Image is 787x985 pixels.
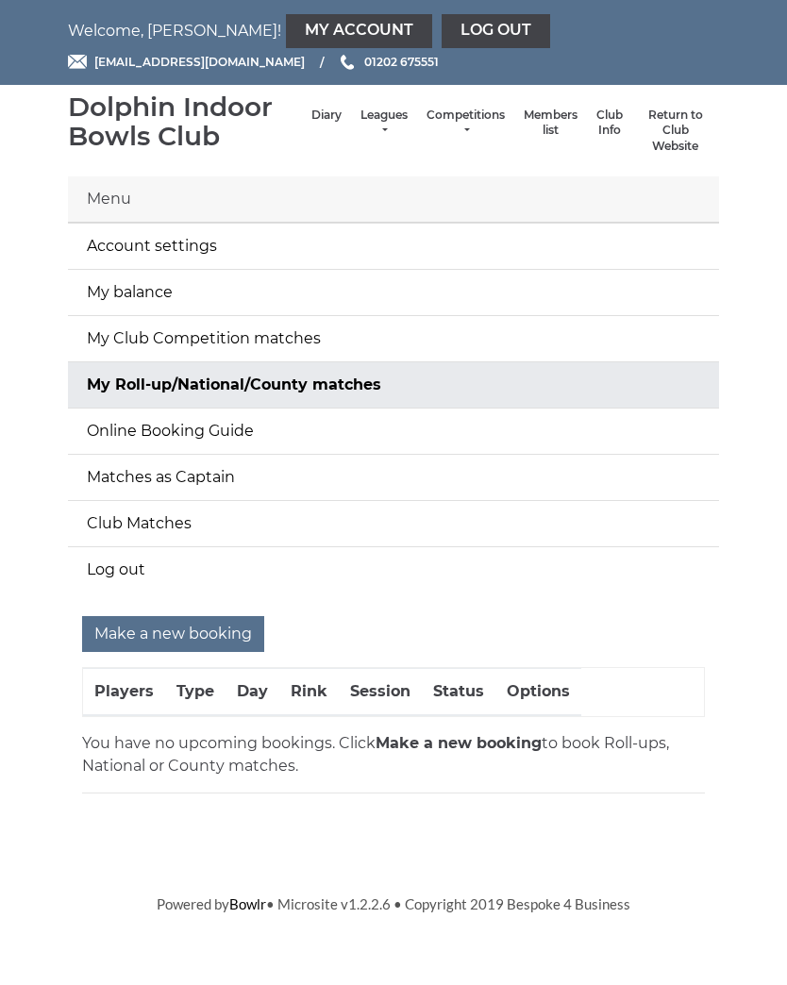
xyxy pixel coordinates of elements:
a: Log out [68,547,719,593]
a: My Club Competition matches [68,316,719,361]
th: Status [422,669,495,716]
img: Phone us [341,55,354,70]
th: Players [83,669,165,716]
th: Day [226,669,279,716]
p: You have no upcoming bookings. Click to book Roll-ups, National or County matches. [82,732,705,777]
a: Matches as Captain [68,455,719,500]
a: My Account [286,14,432,48]
a: My balance [68,270,719,315]
div: Menu [68,176,719,223]
input: Make a new booking [82,616,264,652]
a: Members list [524,108,578,139]
nav: Welcome, [PERSON_NAME]! [68,14,719,48]
strong: Make a new booking [376,734,542,752]
img: Email [68,55,87,69]
th: Rink [279,669,339,716]
a: Club Matches [68,501,719,546]
a: Email [EMAIL_ADDRESS][DOMAIN_NAME] [68,53,305,71]
a: Club Info [596,108,623,139]
a: Diary [311,108,342,124]
div: Dolphin Indoor Bowls Club [68,92,302,151]
th: Session [339,669,422,716]
a: Competitions [427,108,505,139]
a: Log out [442,14,550,48]
a: Account settings [68,224,719,269]
a: Phone us 01202 675551 [338,53,439,71]
th: Options [495,669,581,716]
span: [EMAIL_ADDRESS][DOMAIN_NAME] [94,55,305,69]
a: Bowlr [229,895,266,912]
a: Leagues [360,108,408,139]
th: Type [165,669,226,716]
span: Powered by • Microsite v1.2.2.6 • Copyright 2019 Bespoke 4 Business [157,895,630,912]
span: 01202 675551 [364,55,439,69]
a: My Roll-up/National/County matches [68,362,719,408]
a: Online Booking Guide [68,409,719,454]
a: Return to Club Website [642,108,710,155]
